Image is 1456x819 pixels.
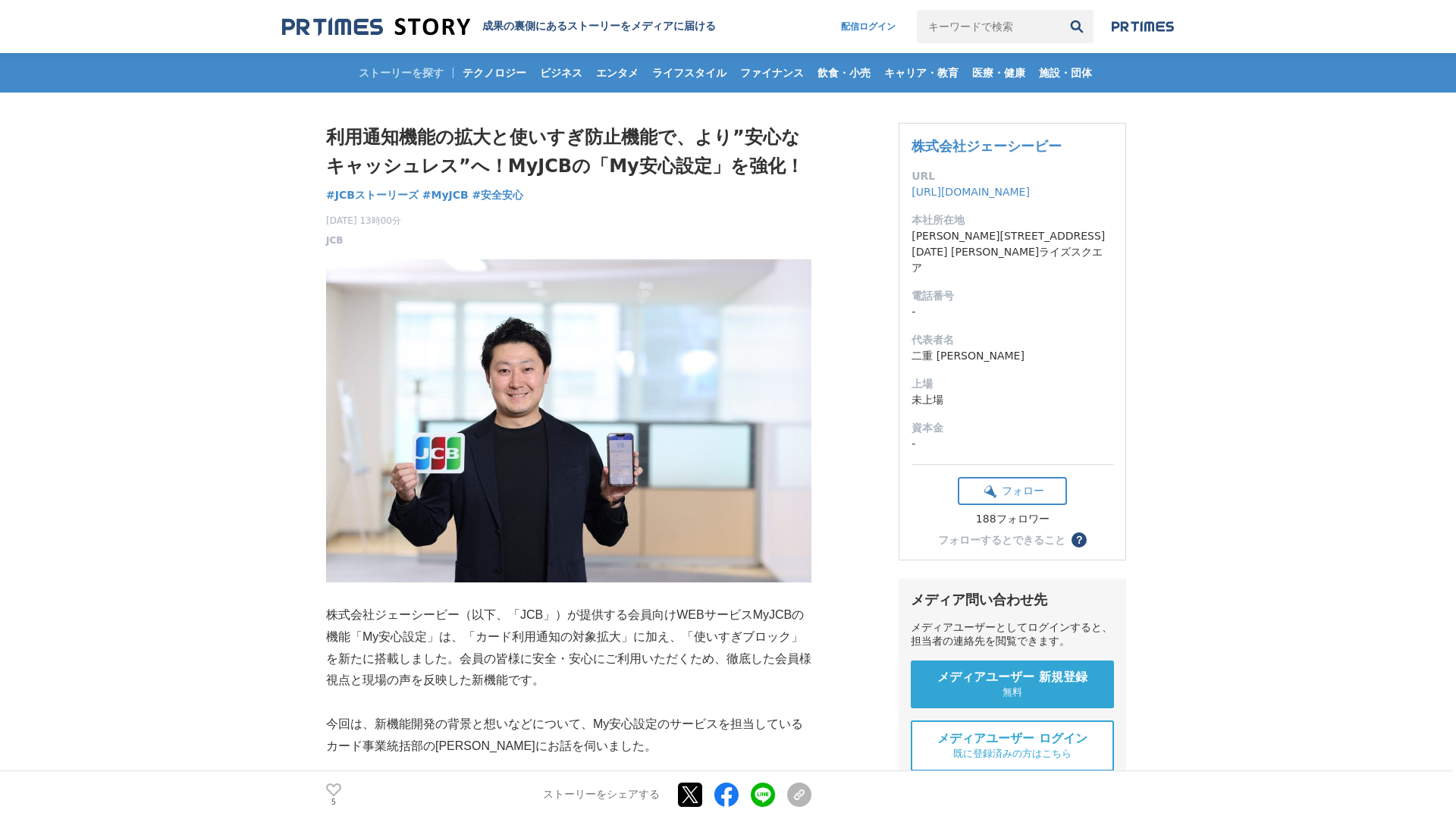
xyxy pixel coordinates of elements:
[1074,535,1084,545] span: ？
[734,53,810,93] a: ファイナンス
[326,259,811,582] img: thumbnail_9fc79d80-737b-11f0-a95f-61df31054317.jpg
[826,10,911,43] a: 配信ログイン
[472,188,524,202] span: #安全安心
[326,604,811,692] p: 株式会社ジェーシービー（以下、「JCB」）が提供する会員向けWEBサービスMyJCBの機能「My安心設定」は、「カード利用通知の対象拡大」に加え、「使いすぎブロック」を新たに搭載しました。会員の...
[422,188,469,202] span: #MyJCB
[1112,20,1174,33] img: prtimes
[911,720,1114,771] a: メディアユーザー ログイン 既に登録済みの方はこちら
[912,168,1113,184] dt: URL
[326,187,419,203] a: #JCBストーリーズ
[917,10,1060,43] input: キーワードで検索
[966,66,1031,80] span: 医療・健康
[282,17,470,37] img: 成果の裏側にあるストーリーをメディアに届ける
[958,477,1067,505] button: フォロー
[282,17,716,37] a: 成果の裏側にあるストーリーをメディアに届ける 成果の裏側にあるストーリーをメディアに届ける
[534,53,588,93] a: ビジネス
[912,138,1062,154] a: 株式会社ジェーシービー
[937,731,1087,747] span: メディアユーザー ログイン
[912,186,1030,198] a: [URL][DOMAIN_NAME]
[912,288,1113,304] dt: 電話番号
[534,66,588,80] span: ビジネス
[734,66,810,80] span: ファイナンス
[457,66,532,80] span: テクノロジー
[912,420,1113,436] dt: 資本金
[482,20,716,33] h2: 成果の裏側にあるストーリーをメディアに届ける
[326,234,343,247] a: JCB
[811,66,877,80] span: 飲食・小売
[912,376,1113,392] dt: 上場
[590,66,645,80] span: エンタメ
[1003,686,1022,699] span: 無料
[326,188,419,202] span: #JCBストーリーズ
[912,304,1113,320] dd: -
[912,348,1113,364] dd: 二重 [PERSON_NAME]
[326,714,811,758] p: 今回は、新機能開発の背景と想いなどについて、My安心設定のサービスを担当しているカード事業統括部の[PERSON_NAME]にお話を伺いました。
[1033,53,1098,93] a: 施設・団体
[326,214,401,227] span: [DATE] 13時00分
[937,670,1087,686] span: メディアユーザー 新規登録
[326,799,341,806] p: 5
[912,436,1113,452] dd: -
[811,53,877,93] a: 飲食・小売
[422,187,469,203] a: #MyJCB
[966,53,1031,93] a: 医療・健康
[472,187,524,203] a: #安全安心
[457,53,532,93] a: テクノロジー
[326,123,811,181] h1: 利用通知機能の拡大と使いすぎ防止機能で、より”安心なキャッシュレス”へ！MyJCBの「My安心設定」を強化！
[958,513,1067,526] div: 188フォロワー
[878,53,965,93] a: キャリア・教育
[912,212,1113,228] dt: 本社所在地
[878,66,965,80] span: キャリア・教育
[938,535,1065,545] div: フォローするとできること
[646,66,733,80] span: ライフスタイル
[912,228,1113,276] dd: [PERSON_NAME][STREET_ADDRESS][DATE] [PERSON_NAME]ライズスクエア
[911,591,1114,609] div: メディア問い合わせ先
[1033,66,1098,80] span: 施設・団体
[912,332,1113,348] dt: 代表者名
[590,53,645,93] a: エンタメ
[912,392,1113,408] dd: 未上場
[911,621,1114,648] div: メディアユーザーとしてログインすると、担当者の連絡先を閲覧できます。
[646,53,733,93] a: ライフスタイル
[911,661,1114,708] a: メディアユーザー 新規登録 無料
[1060,10,1094,43] button: 検索
[1072,532,1087,548] button: ？
[953,747,1072,761] span: 既に登録済みの方はこちら
[543,789,660,802] p: ストーリーをシェアする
